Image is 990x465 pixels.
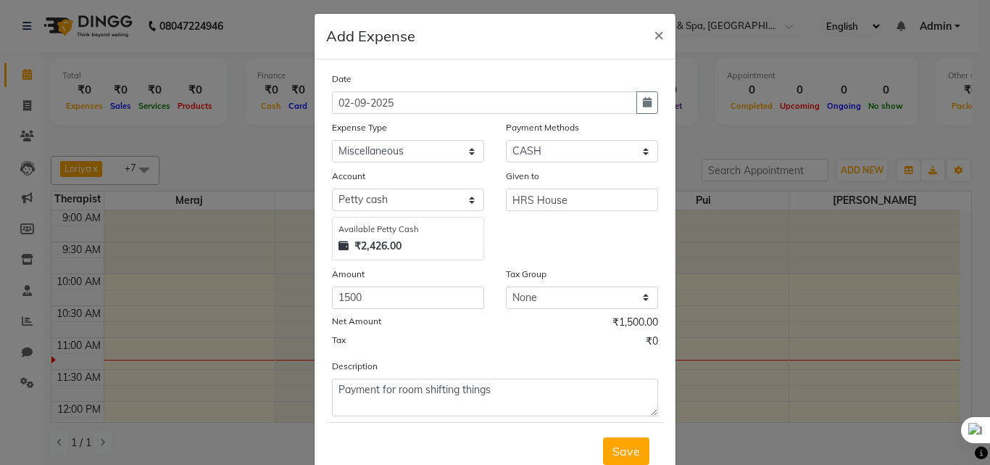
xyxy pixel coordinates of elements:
[338,223,478,236] div: Available Petty Cash
[354,239,402,254] strong: ₹2,426.00
[612,444,640,458] span: Save
[612,315,658,334] span: ₹1,500.00
[603,437,649,465] button: Save
[506,121,579,134] label: Payment Methods
[646,334,658,353] span: ₹0
[332,170,365,183] label: Account
[506,268,546,281] label: Tax Group
[642,14,675,54] button: Close
[326,25,415,47] h5: Add Expense
[654,23,664,45] span: ×
[332,121,387,134] label: Expense Type
[332,73,352,86] label: Date
[506,189,658,211] input: Given to
[332,334,346,347] label: Tax
[332,287,484,309] input: Amount
[332,315,381,328] label: Net Amount
[332,268,365,281] label: Amount
[506,170,539,183] label: Given to
[332,360,378,373] label: Description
